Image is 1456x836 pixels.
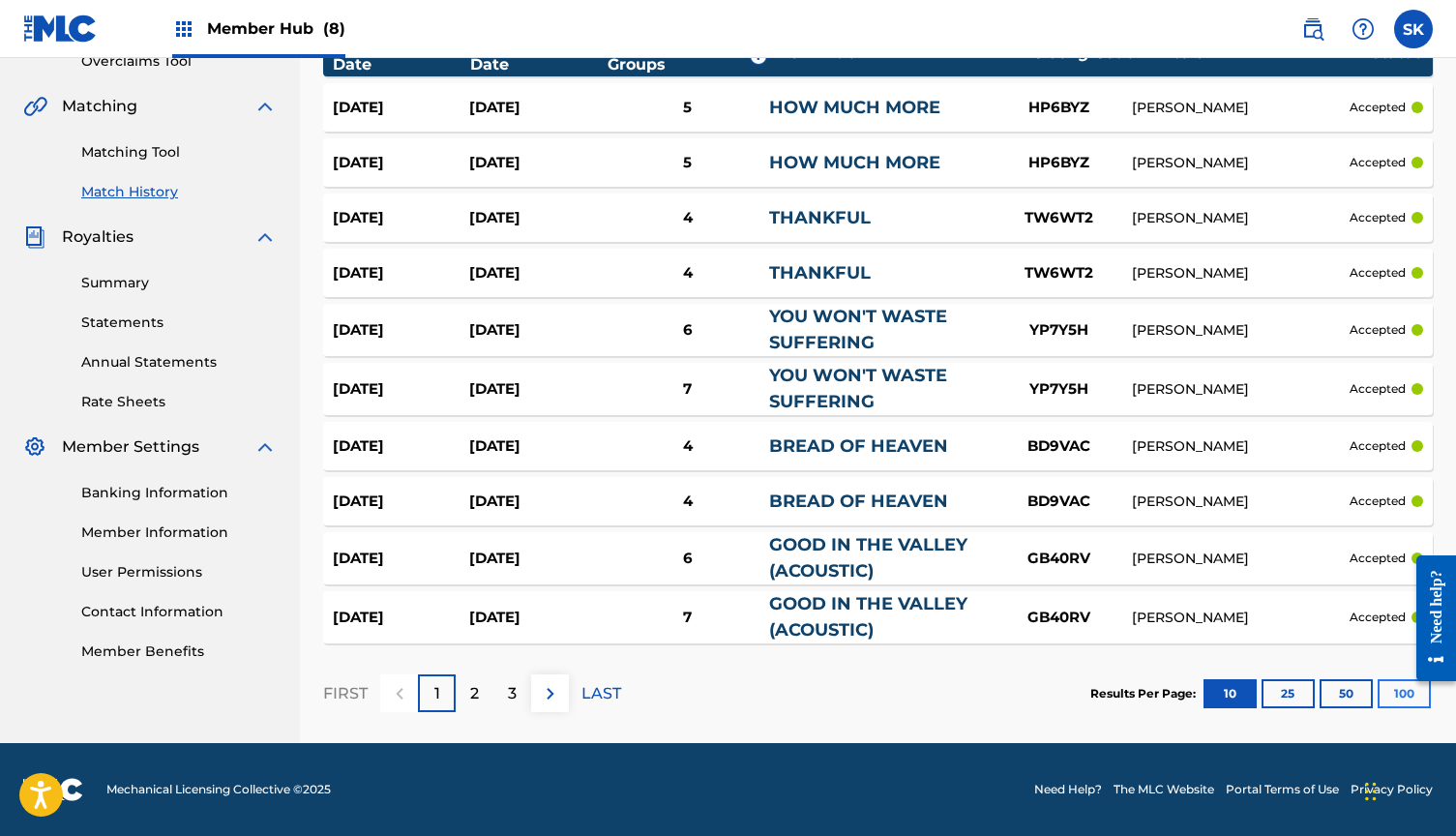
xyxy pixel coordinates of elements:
[1132,153,1350,173] div: [PERSON_NAME]
[606,319,769,342] div: 6
[987,319,1132,342] div: YP7Y5H
[81,483,277,503] a: Banking Information
[769,365,947,412] a: YOU WON'T WASTE SUFFERING
[434,682,440,705] p: 1
[1301,17,1324,41] img: search
[539,682,562,705] img: right
[987,435,1132,458] div: BD9VAC
[769,207,871,228] a: THANKFUL
[1350,437,1406,455] p: accepted
[81,313,277,333] a: Statements
[987,207,1132,229] div: TW6WT2
[987,607,1132,629] div: GB40RV
[62,435,199,459] span: Member Settings
[1350,609,1406,626] p: accepted
[207,17,345,40] span: Member Hub
[606,435,769,458] div: 4
[1350,493,1406,510] p: accepted
[81,602,277,622] a: Contact Information
[106,781,331,798] span: Mechanical Licensing Collective © 2025
[769,534,967,582] a: GOOD IN THE VALLEY (ACOUSTIC)
[81,182,277,202] a: Match History
[1132,436,1350,457] div: [PERSON_NAME]
[1352,17,1375,41] img: help
[606,207,769,229] div: 4
[469,548,606,570] div: [DATE]
[1350,209,1406,226] p: accepted
[1293,10,1332,48] a: Public Search
[23,435,46,459] img: Member Settings
[1114,781,1214,798] a: The MLC Website
[323,19,345,38] span: (8)
[81,562,277,582] a: User Permissions
[81,352,277,373] a: Annual Statements
[469,152,606,174] div: [DATE]
[1351,781,1433,798] a: Privacy Policy
[469,435,606,458] div: [DATE]
[606,152,769,174] div: 5
[23,95,47,118] img: Matching
[987,548,1132,570] div: GB40RV
[769,262,871,284] a: THANKFUL
[1359,743,1456,836] iframe: Chat Widget
[333,435,469,458] div: [DATE]
[1344,10,1382,48] div: Help
[987,97,1132,119] div: HP6BYZ
[1350,154,1406,171] p: accepted
[606,97,769,119] div: 5
[333,207,469,229] div: [DATE]
[606,491,769,513] div: 4
[751,48,766,64] span: ?
[606,378,769,401] div: 7
[469,319,606,342] div: [DATE]
[1090,685,1201,702] p: Results Per Page:
[333,319,469,342] div: [DATE]
[81,522,277,543] a: Member Information
[333,378,469,401] div: [DATE]
[1394,10,1433,48] div: User Menu
[1350,264,1406,282] p: accepted
[469,97,606,119] div: [DATE]
[1132,98,1350,118] div: [PERSON_NAME]
[987,491,1132,513] div: BD9VAC
[1132,263,1350,284] div: [PERSON_NAME]
[62,95,137,118] span: Matching
[769,152,940,173] a: HOW MUCH MORE
[333,548,469,570] div: [DATE]
[81,642,277,662] a: Member Benefits
[1203,679,1257,708] button: 10
[469,491,606,513] div: [DATE]
[1262,679,1315,708] button: 25
[1350,550,1406,567] p: accepted
[81,392,277,412] a: Rate Sheets
[469,607,606,629] div: [DATE]
[23,778,83,801] img: logo
[253,435,277,459] img: expand
[987,378,1132,401] div: YP7Y5H
[769,593,967,641] a: GOOD IN THE VALLEY (ACOUSTIC)
[333,97,469,119] div: [DATE]
[769,306,947,353] a: YOU WON'T WASTE SUFFERING
[1378,679,1431,708] button: 100
[1402,536,1456,702] iframe: Resource Center
[333,491,469,513] div: [DATE]
[606,607,769,629] div: 7
[769,435,948,457] a: BREAD OF HEAVEN
[253,95,277,118] img: expand
[253,225,277,249] img: expand
[1132,608,1350,628] div: [PERSON_NAME]
[81,142,277,163] a: Matching Tool
[987,262,1132,284] div: TW6WT2
[769,97,940,118] a: HOW MUCH MORE
[606,548,769,570] div: 6
[62,225,134,249] span: Royalties
[1226,781,1339,798] a: Portal Terms of Use
[81,51,277,72] a: Overclaims Tool
[987,152,1132,174] div: HP6BYZ
[1365,762,1377,821] div: Drag
[606,262,769,284] div: 4
[172,17,195,41] img: Top Rightsholders
[581,682,621,705] p: LAST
